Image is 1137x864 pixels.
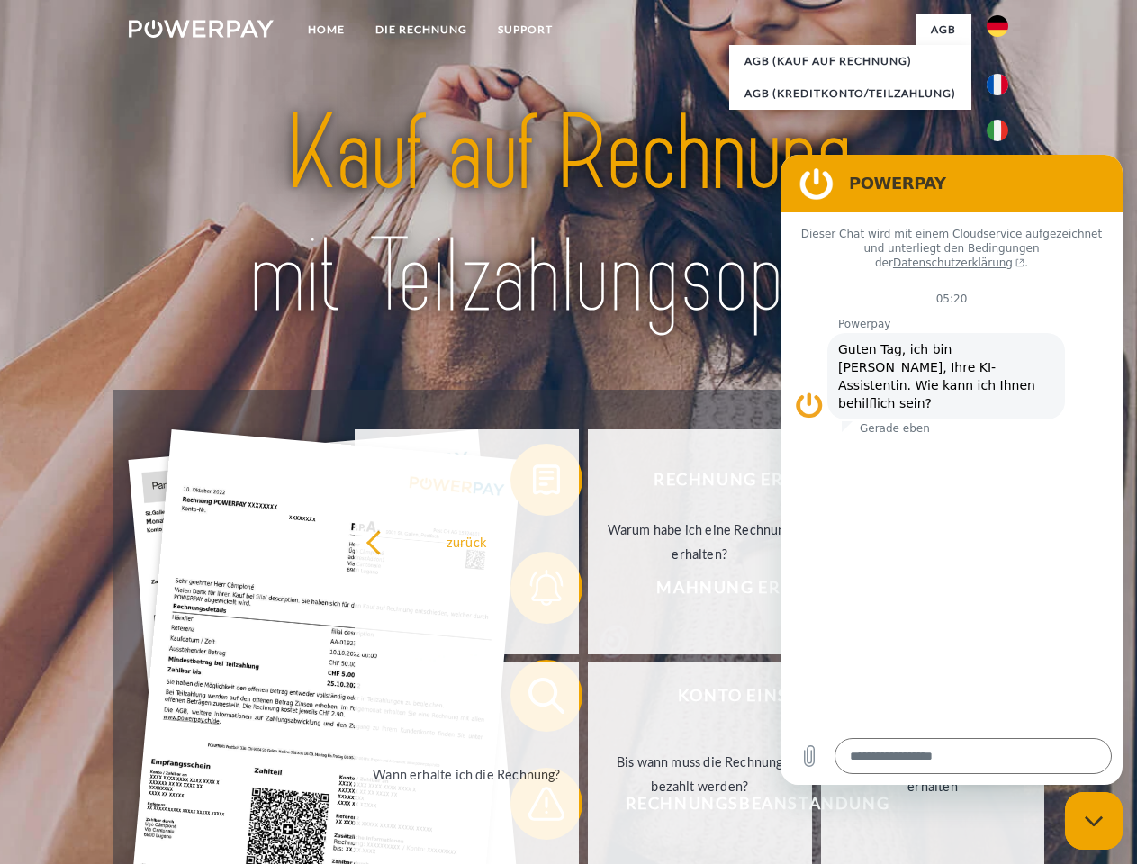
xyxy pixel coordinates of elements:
a: SUPPORT [483,13,568,46]
a: AGB (Kauf auf Rechnung) [729,45,971,77]
div: zurück [365,529,568,553]
iframe: Messaging-Fenster [781,155,1123,785]
div: Bis wann muss die Rechnung bezahlt werden? [599,750,801,798]
div: Warum habe ich eine Rechnung erhalten? [599,517,801,566]
a: Home [293,13,360,46]
img: it [987,120,1008,141]
iframe: Schaltfläche zum Öffnen des Messaging-Fensters; Konversation läuft [1065,792,1123,850]
a: agb [916,13,971,46]
img: fr [987,74,1008,95]
img: title-powerpay_de.svg [172,86,965,345]
img: logo-powerpay-white.svg [129,20,274,38]
div: Wann erhalte ich die Rechnung? [365,761,568,786]
a: DIE RECHNUNG [360,13,483,46]
img: de [987,15,1008,37]
a: AGB (Kreditkonto/Teilzahlung) [729,77,971,110]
